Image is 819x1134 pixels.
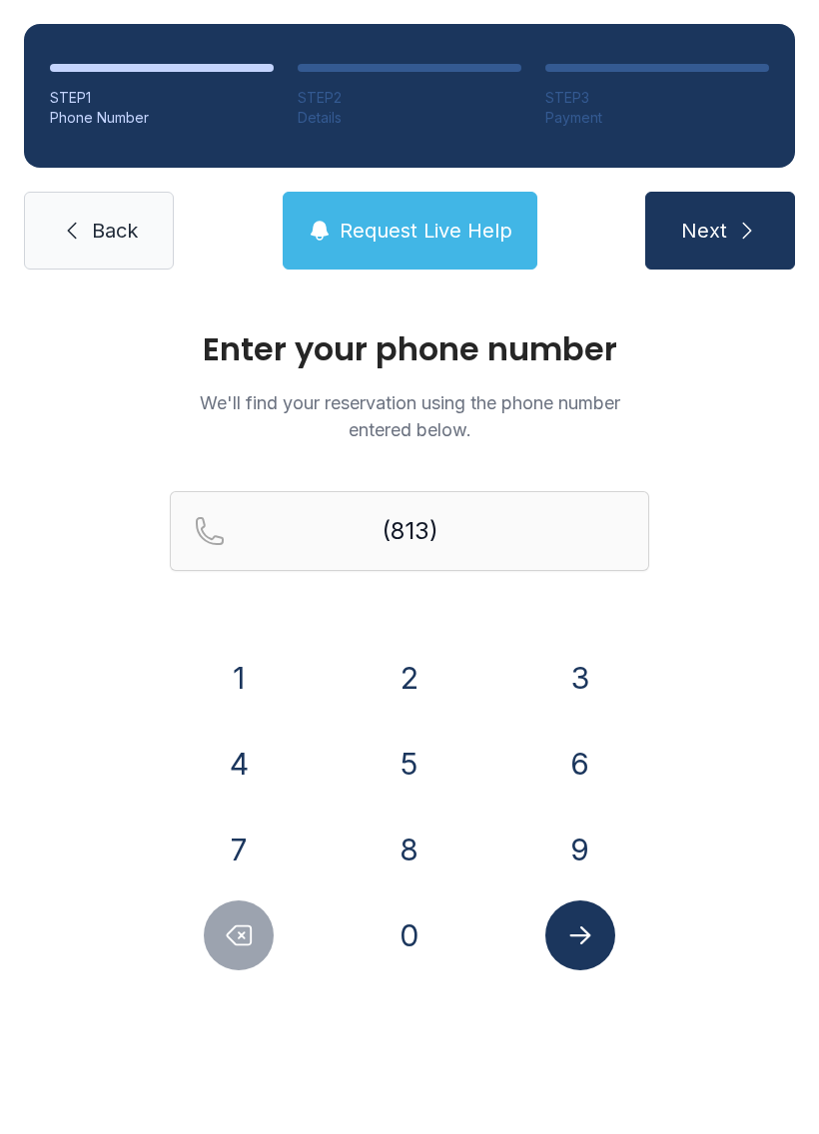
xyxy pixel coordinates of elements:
div: Phone Number [50,108,274,128]
div: STEP 2 [298,88,521,108]
button: 6 [545,729,615,799]
button: 2 [375,643,444,713]
button: 1 [204,643,274,713]
span: Back [92,217,138,245]
button: 4 [204,729,274,799]
button: 9 [545,815,615,884]
button: 8 [375,815,444,884]
button: Delete number [204,900,274,970]
input: Reservation phone number [170,491,649,571]
button: 7 [204,815,274,884]
div: STEP 1 [50,88,274,108]
button: 5 [375,729,444,799]
p: We'll find your reservation using the phone number entered below. [170,389,649,443]
div: Details [298,108,521,128]
button: 3 [545,643,615,713]
h1: Enter your phone number [170,333,649,365]
div: Payment [545,108,769,128]
span: Next [681,217,727,245]
button: 0 [375,900,444,970]
button: Submit lookup form [545,900,615,970]
div: STEP 3 [545,88,769,108]
span: Request Live Help [340,217,512,245]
